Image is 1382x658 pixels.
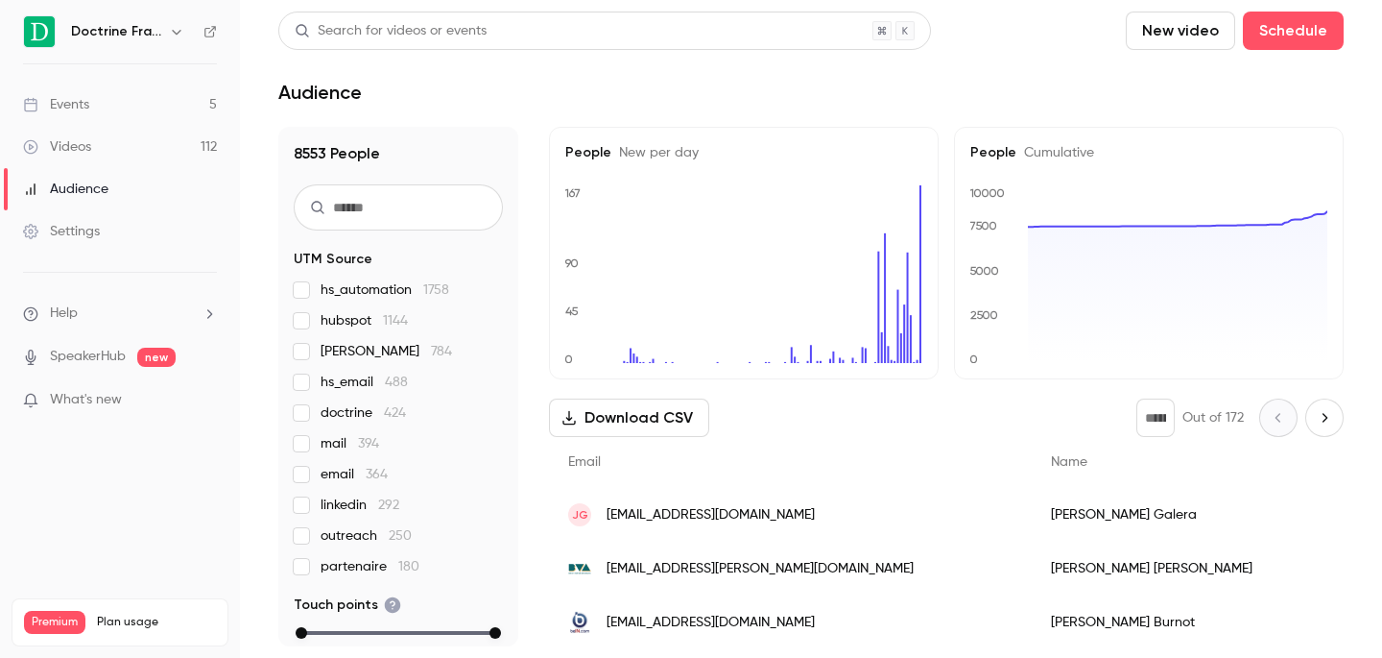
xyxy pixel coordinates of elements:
[1032,542,1348,596] div: [PERSON_NAME] [PERSON_NAME]
[321,526,412,546] span: outreach
[564,256,579,270] text: 90
[321,557,419,576] span: partenaire
[389,529,412,543] span: 250
[194,392,217,409] iframe: Noticeable Trigger
[549,399,709,437] button: Download CSV
[423,283,449,297] span: 1758
[384,406,406,420] span: 424
[358,437,379,451] span: 394
[1032,596,1348,649] div: [PERSON_NAME] Burnot
[1016,146,1094,159] span: Cumulative
[321,434,379,453] span: mail
[23,137,91,157] div: Videos
[294,596,401,615] span: Touch points
[969,264,999,278] text: 5000
[278,81,362,104] h1: Audience
[321,496,399,515] span: linkedin
[489,627,501,639] div: max
[398,560,419,573] span: 180
[378,499,399,512] span: 292
[1182,408,1244,427] p: Out of 172
[321,403,406,423] span: doctrine
[1032,488,1348,542] div: [PERSON_NAME] Galera
[970,143,1327,162] h5: People
[23,180,108,199] div: Audience
[568,611,591,634] img: bein.com
[50,390,122,410] span: What's new
[23,95,89,114] div: Events
[1051,455,1087,469] span: Name
[321,280,449,300] span: hs_automation
[1243,12,1344,50] button: Schedule
[564,353,573,366] text: 0
[970,308,998,322] text: 2500
[565,143,922,162] h5: People
[294,250,372,269] span: UTM Source
[321,373,408,392] span: hs_email
[321,311,408,330] span: hubspot
[568,557,591,580] img: bva-avocats.fr
[607,613,815,633] span: [EMAIL_ADDRESS][DOMAIN_NAME]
[431,345,452,358] span: 784
[366,468,388,481] span: 364
[137,348,176,367] span: new
[969,186,1005,200] text: 10000
[321,342,452,361] span: [PERSON_NAME]
[50,304,78,324] span: Help
[1126,12,1235,50] button: New video
[294,142,503,165] h1: 8553 People
[23,304,217,324] li: help-dropdown-opener
[24,16,55,47] img: Doctrine France
[97,615,216,630] span: Plan usage
[24,611,85,634] span: Premium
[385,376,408,389] span: 488
[607,559,914,579] span: [EMAIL_ADDRESS][PERSON_NAME][DOMAIN_NAME]
[296,627,307,639] div: min
[611,146,699,159] span: New per day
[568,455,601,469] span: Email
[383,314,408,328] span: 1144
[969,219,997,232] text: 7500
[565,305,579,318] text: 45
[23,222,100,241] div: Settings
[50,347,126,367] a: SpeakerHub
[564,186,581,200] text: 167
[969,353,978,366] text: 0
[607,505,815,525] span: [EMAIL_ADDRESS][DOMAIN_NAME]
[71,22,161,41] h6: Doctrine France
[572,506,588,524] span: JG
[321,465,388,484] span: email
[295,21,487,41] div: Search for videos or events
[1305,399,1344,437] button: Next page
